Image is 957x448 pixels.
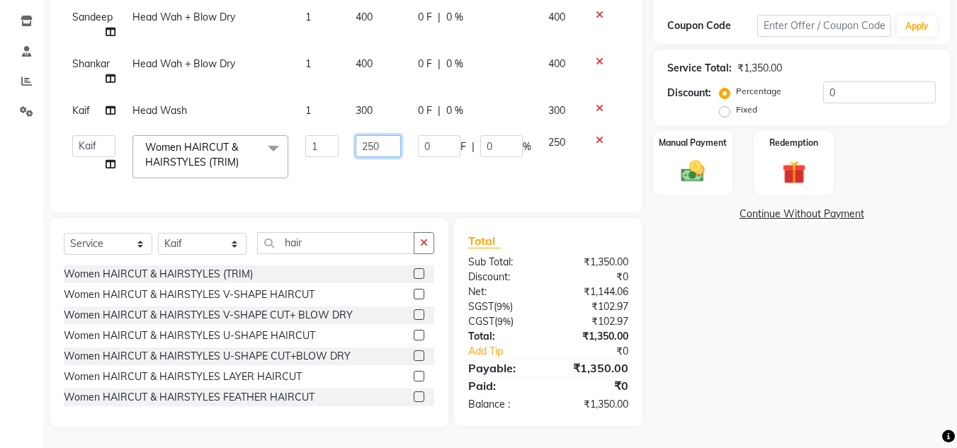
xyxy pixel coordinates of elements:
[548,397,639,412] div: ₹1,350.00
[497,301,510,312] span: 9%
[548,104,565,117] span: 300
[239,156,245,168] a: x
[468,234,501,248] span: Total
[458,299,548,314] div: ( )
[418,103,432,118] span: 0 F
[458,360,548,377] div: Payable:
[458,285,548,299] div: Net:
[548,377,639,394] div: ₹0
[64,349,351,364] div: Women HAIRCUT & HAIRSTYLES U-SHAPE CUT+BLOW DRY
[564,344,640,359] div: ₹0
[548,255,639,270] div: ₹1,350.00
[458,255,548,270] div: Sub Total:
[548,57,565,70] span: 400
[438,10,441,25] span: |
[897,16,937,37] button: Apply
[458,270,548,285] div: Discount:
[72,11,113,23] span: Sandeep
[458,314,548,329] div: ( )
[757,15,891,37] input: Enter Offer / Coupon Code
[64,287,315,302] div: Women HAIRCUT & HAIRSTYLES V-SHAPE HAIRCUT
[468,300,494,313] span: SGST
[548,299,639,314] div: ₹102.97
[446,57,463,71] span: 0 %
[132,104,187,117] span: Head Wash
[667,18,757,33] div: Coupon Code
[64,328,315,343] div: Women HAIRCUT & HAIRSTYLES U-SHAPE HAIRCUT
[458,377,548,394] div: Paid:
[72,57,110,70] span: Shankar
[472,139,475,154] span: |
[460,139,466,154] span: F
[497,316,511,327] span: 9%
[418,10,432,25] span: 0 F
[446,10,463,25] span: 0 %
[356,57,373,70] span: 400
[257,232,414,254] input: Search or Scan
[667,86,711,100] div: Discount:
[656,207,947,222] a: Continue Without Payment
[523,139,531,154] span: %
[674,158,712,185] img: _cash.svg
[64,308,353,323] div: Women HAIRCUT & HAIRSTYLES V-SHAPE CUT+ BLOW DRY
[438,57,441,71] span: |
[356,11,373,23] span: 400
[64,369,302,384] div: Women HAIRCUT & HAIRSTYLES LAYER HAIRCUT
[468,315,494,328] span: CGST
[305,57,311,70] span: 1
[548,314,639,329] div: ₹102.97
[769,137,818,149] label: Redemption
[438,103,441,118] span: |
[132,11,235,23] span: Head Wah + Blow Dry
[737,61,782,76] div: ₹1,350.00
[548,360,639,377] div: ₹1,350.00
[458,329,548,344] div: Total:
[659,137,727,149] label: Manual Payment
[548,285,639,299] div: ₹1,144.06
[132,57,235,70] span: Head Wah + Blow Dry
[446,103,463,118] span: 0 %
[418,57,432,71] span: 0 F
[64,267,253,282] div: Women HAIRCUT & HAIRSTYLES (TRIM)
[458,397,548,412] div: Balance :
[305,104,311,117] span: 1
[305,11,311,23] span: 1
[145,141,239,168] span: Women HAIRCUT & HAIRSTYLES (TRIM)
[736,103,757,116] label: Fixed
[64,390,315,405] div: Women HAIRCUT & HAIRSTYLES FEATHER HAIRCUT
[736,85,781,98] label: Percentage
[72,104,90,117] span: Kaif
[458,344,563,359] a: Add Tip
[548,329,639,344] div: ₹1,350.00
[548,136,565,149] span: 250
[775,158,813,187] img: _gift.svg
[548,11,565,23] span: 400
[548,270,639,285] div: ₹0
[667,61,732,76] div: Service Total:
[356,104,373,117] span: 300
